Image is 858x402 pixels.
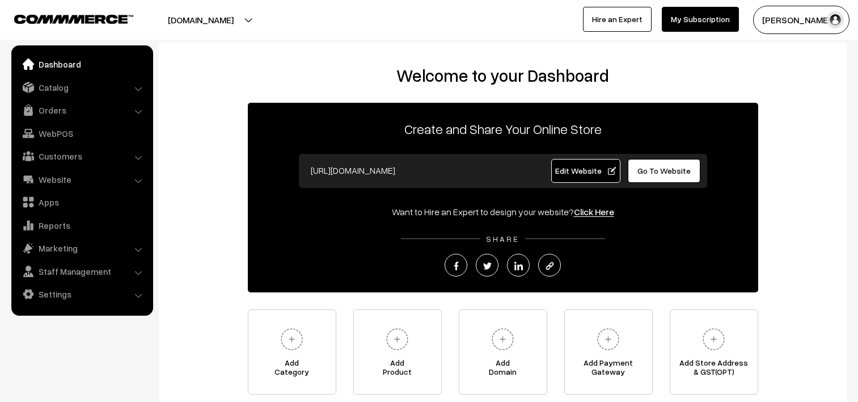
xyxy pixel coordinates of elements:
img: plus.svg [698,324,729,355]
a: Customers [14,146,149,166]
a: Catalog [14,77,149,98]
img: COMMMERCE [14,15,133,23]
img: plus.svg [487,324,518,355]
a: Staff Management [14,261,149,282]
span: Edit Website [555,166,616,175]
a: Orders [14,100,149,120]
a: COMMMERCE [14,11,113,25]
a: Apps [14,192,149,212]
a: Edit Website [551,159,620,183]
a: Add PaymentGateway [564,309,653,395]
a: Reports [14,215,149,236]
a: Go To Website [628,159,701,183]
a: Website [14,169,149,190]
a: Hire an Expert [583,7,652,32]
img: user [827,11,844,28]
span: Add Domain [459,358,547,381]
img: plus.svg [276,324,307,355]
a: Dashboard [14,54,149,74]
a: AddDomain [459,309,547,395]
a: AddCategory [248,309,336,395]
img: plus.svg [593,324,624,355]
div: Want to Hire an Expert to design your website? [248,205,758,219]
span: Add Product [354,358,441,381]
a: Marketing [14,238,149,258]
img: plus.svg [382,324,413,355]
a: My Subscription [662,7,739,32]
h2: Welcome to your Dashboard [170,65,835,86]
a: Click Here [574,206,614,217]
span: Add Store Address & GST(OPT) [670,358,758,381]
span: SHARE [480,234,525,244]
a: WebPOS [14,123,149,144]
a: AddProduct [353,309,442,395]
a: Add Store Address& GST(OPT) [670,309,758,395]
p: Create and Share Your Online Store [248,119,758,139]
span: Add Category [248,358,336,381]
span: Go To Website [637,166,691,175]
button: [PERSON_NAME] [753,6,849,34]
a: Settings [14,284,149,304]
span: Add Payment Gateway [565,358,652,381]
button: [DOMAIN_NAME] [128,6,273,34]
